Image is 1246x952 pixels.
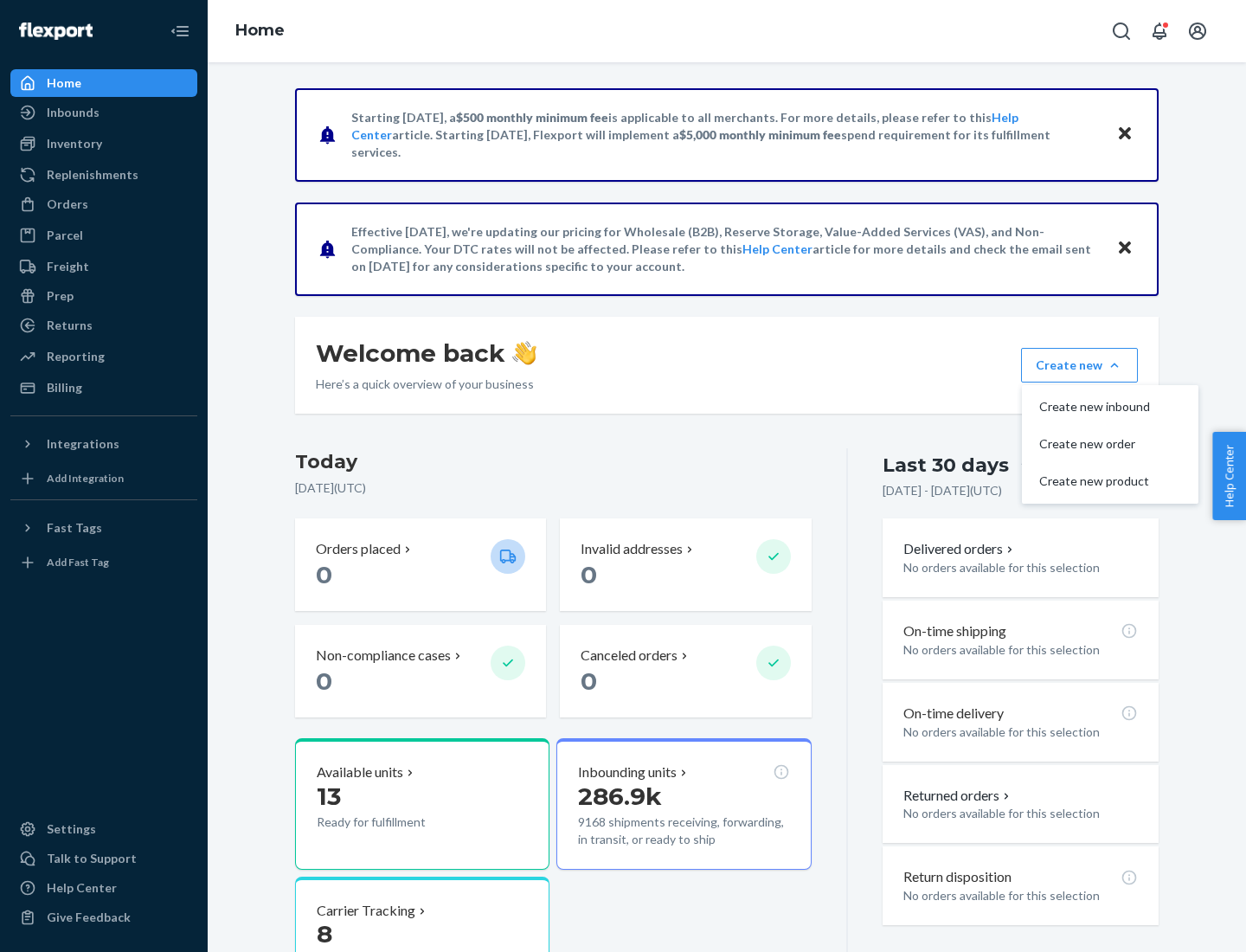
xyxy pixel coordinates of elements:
[10,282,197,310] a: Prep
[317,782,341,811] span: 13
[903,786,1013,806] button: Returned orders
[47,555,109,569] div: Add Fast Tag
[316,376,536,393] p: Here’s a quick overview of your business
[47,258,89,275] div: Freight
[47,519,102,537] div: Fast Tags
[47,317,93,334] div: Returns
[10,845,197,872] a: Talk to Support
[47,435,119,453] div: Integrations
[903,887,1138,904] p: No orders available for this selection
[295,518,546,611] button: Orders placed 0
[560,518,811,611] button: Invalid addresses 0
[1025,463,1195,500] button: Create new product
[1114,122,1136,147] button: Close
[1039,401,1150,413] span: Create new inbound
[1104,14,1139,48] button: Open Search Box
[903,867,1012,887] p: Return disposition
[317,901,415,921] p: Carrier Tracking
[10,430,197,458] button: Integrations
[883,452,1009,479] div: Last 30 days
[47,166,138,183] div: Replenishments
[47,471,124,486] div: Add Integration
[1025,389,1195,426] button: Create new inbound
[742,241,812,256] a: Help Center
[10,161,197,189] a: Replenishments
[581,560,597,589] span: 0
[316,560,332,589] span: 0
[10,253,197,280] a: Freight
[1025,426,1195,463] button: Create new order
[222,6,299,56] ol: breadcrumbs
[1021,348,1138,383] button: Create newCreate new inboundCreate new orderCreate new product
[1039,438,1150,450] span: Create new order
[295,479,812,497] p: [DATE] ( UTC )
[47,104,100,121] div: Inbounds
[578,782,662,811] span: 286.9k
[10,514,197,542] button: Fast Tags
[47,287,74,305] div: Prep
[351,223,1100,275] p: Effective [DATE], we're updating our pricing for Wholesale (B2B), Reserve Storage, Value-Added Se...
[1114,236,1136,261] button: Close
[10,874,197,902] a: Help Center
[1212,432,1246,520] button: Help Center
[295,738,549,870] button: Available units13Ready for fulfillment
[47,379,82,396] div: Billing
[10,904,197,931] button: Give Feedback
[10,549,197,576] a: Add Fast Tag
[19,23,93,40] img: Flexport logo
[47,227,83,244] div: Parcel
[317,762,403,782] p: Available units
[10,374,197,402] a: Billing
[556,738,811,870] button: Inbounding units286.9k9168 shipments receiving, forwarding, in transit, or ready to ship
[316,666,332,696] span: 0
[235,21,285,40] a: Home
[316,338,536,369] h1: Welcome back
[47,820,96,838] div: Settings
[578,762,677,782] p: Inbounding units
[316,539,401,559] p: Orders placed
[1142,14,1177,48] button: Open notifications
[47,135,102,152] div: Inventory
[295,448,812,476] h3: Today
[903,621,1006,641] p: On-time shipping
[10,815,197,843] a: Settings
[47,348,105,365] div: Reporting
[10,99,197,126] a: Inbounds
[903,559,1138,576] p: No orders available for this selection
[512,341,536,365] img: hand-wave emoji
[10,130,197,158] a: Inventory
[883,482,1002,499] p: [DATE] - [DATE] ( UTC )
[351,109,1100,161] p: Starting [DATE], a is applicable to all merchants. For more details, please refer to this article...
[903,805,1138,822] p: No orders available for this selection
[47,909,131,926] div: Give Feedback
[1180,14,1215,48] button: Open account menu
[581,646,678,666] p: Canceled orders
[10,343,197,370] a: Reporting
[10,465,197,492] a: Add Integration
[679,127,841,142] span: $5,000 monthly minimum fee
[47,850,137,867] div: Talk to Support
[10,69,197,97] a: Home
[581,539,683,559] p: Invalid addresses
[163,14,197,48] button: Close Navigation
[317,919,332,949] span: 8
[10,222,197,249] a: Parcel
[10,190,197,218] a: Orders
[47,196,88,213] div: Orders
[903,704,1004,724] p: On-time delivery
[47,879,117,897] div: Help Center
[317,814,477,831] p: Ready for fulfillment
[578,814,789,848] p: 9168 shipments receiving, forwarding, in transit, or ready to ship
[456,110,608,125] span: $500 monthly minimum fee
[316,646,451,666] p: Non-compliance cases
[1039,475,1150,487] span: Create new product
[581,666,597,696] span: 0
[10,312,197,339] a: Returns
[903,724,1138,741] p: No orders available for this selection
[903,641,1138,659] p: No orders available for this selection
[47,74,81,92] div: Home
[903,539,1017,559] button: Delivered orders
